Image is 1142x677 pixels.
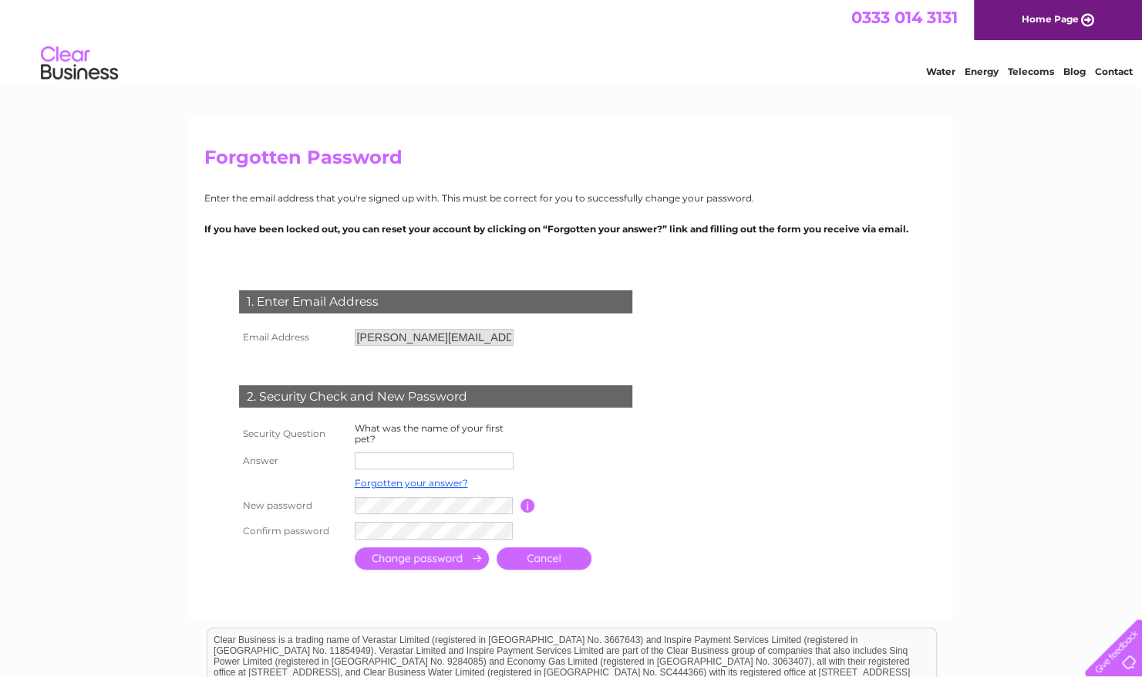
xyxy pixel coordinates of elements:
[235,449,351,473] th: Answer
[520,499,535,513] input: Information
[239,385,632,408] div: 2. Security Check and New Password
[235,419,351,449] th: Security Question
[235,518,351,543] th: Confirm password
[497,547,591,570] a: Cancel
[204,222,938,236] p: If you have been locked out, you can reset your account by clicking on “Forgotten your answer?” l...
[40,40,119,87] img: logo.png
[355,547,489,570] input: Submit
[204,191,938,205] p: Enter the email address that you're signed up with. This must be correct for you to successfully ...
[965,66,999,77] a: Energy
[235,493,351,519] th: New password
[1095,66,1133,77] a: Contact
[239,290,632,313] div: 1. Enter Email Address
[1008,66,1054,77] a: Telecoms
[851,8,958,27] a: 0333 014 3131
[204,147,938,176] h2: Forgotten Password
[207,8,936,75] div: Clear Business is a trading name of Verastar Limited (registered in [GEOGRAPHIC_DATA] No. 3667643...
[235,325,351,350] th: Email Address
[926,66,955,77] a: Water
[1063,66,1086,77] a: Blog
[355,477,468,489] a: Forgotten your answer?
[355,422,504,445] label: What was the name of your first pet?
